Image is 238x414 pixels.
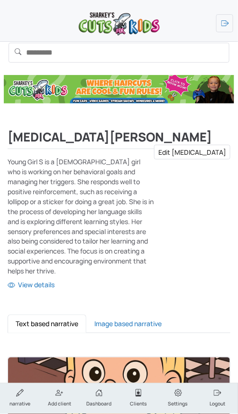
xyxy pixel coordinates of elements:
[79,384,119,414] a: Dashboard
[48,401,71,408] span: Add client
[8,130,230,145] div: [MEDICAL_DATA][PERSON_NAME]
[40,384,80,414] a: Add client
[168,401,188,408] span: Settings
[210,401,226,408] span: Logout
[119,384,159,414] a: Clients
[8,280,154,290] a: View details
[4,75,234,103] img: Ad Banner
[154,145,230,160] a: Edit [MEDICAL_DATA]
[198,384,238,414] a: Logout
[130,401,147,408] span: Clients
[8,157,154,276] p: Young Girl S is a [DEMOGRAPHIC_DATA] girl who is working on her behavioral goals and managing her...
[86,315,170,333] button: Image based narrative
[158,384,198,414] a: Settings
[8,315,86,333] button: Text based narrative
[9,401,30,408] span: narrative
[86,401,111,408] span: Dashboard
[76,9,162,37] img: logo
